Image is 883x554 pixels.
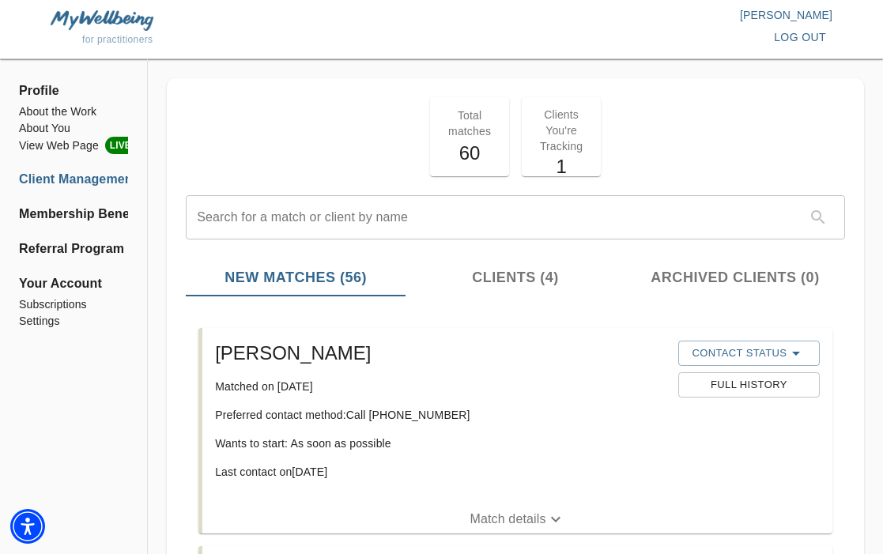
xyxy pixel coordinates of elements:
p: Match details [470,510,545,529]
p: Wants to start: As soon as possible [215,435,666,451]
p: Clients You're Tracking [531,107,591,154]
li: View Web Page [19,137,128,154]
img: MyWellbeing [51,10,153,30]
span: Archived Clients (0) [635,267,836,288]
span: Your Account [19,274,128,293]
button: Match details [202,505,832,533]
span: LIVE [105,137,136,154]
p: Last contact on [DATE] [215,464,666,480]
a: Referral Program [19,239,128,258]
span: Profile [19,81,128,100]
h5: [PERSON_NAME] [215,341,666,366]
a: Membership Benefits [19,205,128,224]
a: Subscriptions [19,296,128,313]
a: Client Management [19,170,128,189]
a: About You [19,120,128,137]
span: Contact Status [686,344,812,363]
a: Settings [19,313,128,330]
button: Contact Status [678,341,820,366]
h5: 1 [531,154,591,179]
div: Accessibility Menu [10,509,45,544]
p: Total matches [440,107,500,139]
h5: 60 [440,141,500,166]
p: Matched on [DATE] [215,379,666,394]
span: Full History [686,376,812,394]
span: log out [774,28,826,47]
span: Clients (4) [415,267,616,288]
span: New Matches (56) [195,267,396,288]
p: [PERSON_NAME] [442,7,833,23]
button: log out [768,23,832,52]
span: for practitioners [82,34,153,45]
a: About the Work [19,104,128,120]
button: Full History [678,372,820,398]
p: Preferred contact method: Call [PHONE_NUMBER] [215,407,666,423]
a: View Web PageLIVE [19,137,128,154]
